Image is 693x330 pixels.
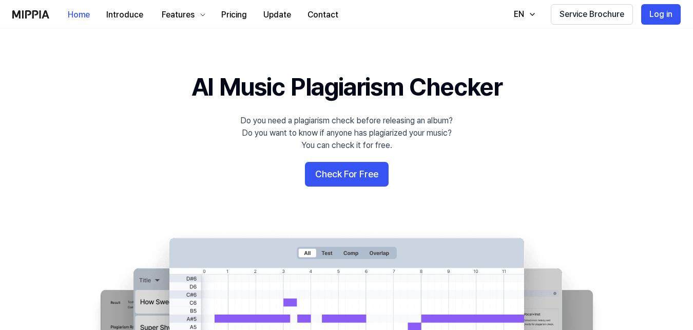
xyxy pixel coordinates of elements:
img: logo [12,10,49,19]
button: Contact [299,5,346,25]
a: Home [60,1,98,29]
h1: AI Music Plagiarism Checker [191,70,502,104]
button: Log in [641,4,681,25]
div: EN [512,8,526,21]
button: Pricing [213,5,255,25]
button: Home [60,5,98,25]
button: Service Brochure [551,4,633,25]
button: Features [151,5,213,25]
div: Features [160,9,197,21]
button: EN [504,4,543,25]
button: Check For Free [305,162,389,187]
div: Do you need a plagiarism check before releasing an album? Do you want to know if anyone has plagi... [240,115,453,152]
button: Introduce [98,5,151,25]
button: Update [255,5,299,25]
a: Update [255,1,299,29]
